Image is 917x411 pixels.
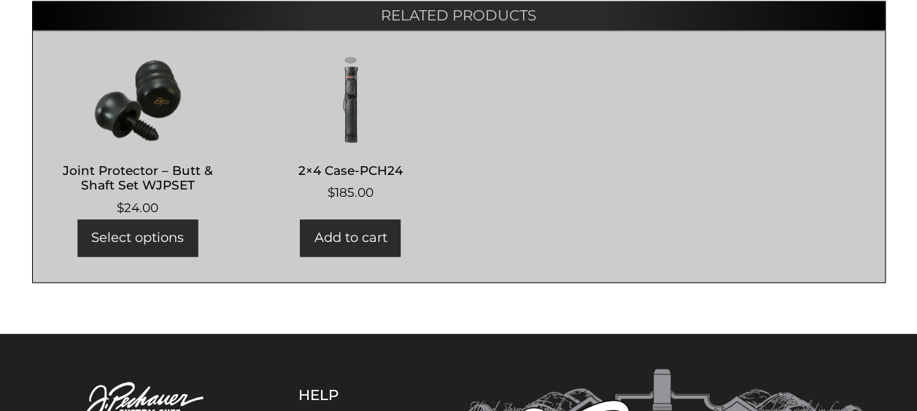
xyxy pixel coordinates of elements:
[298,386,411,404] h5: Help
[47,56,229,144] img: Joint Protector - Butt & Shaft Set WJPSET
[260,56,441,203] a: 2×4 Case-PCH24 $185.00
[47,157,229,199] h2: Joint Protector – Butt & Shaft Set WJPSET
[328,185,374,200] bdi: 185.00
[328,185,335,200] span: $
[260,157,441,184] h2: 2×4 Case-PCH24
[117,200,124,215] span: $
[47,56,229,217] a: Joint Protector – Butt & Shaft Set WJPSET $24.00
[300,219,401,257] a: Add to cart: “2x4 Case-PCH24”
[260,56,441,144] img: 2x4 Case-PCH24
[117,200,158,215] bdi: 24.00
[77,219,198,257] a: Select options for “Joint Protector - Butt & Shaft Set WJPSET”
[32,1,886,30] h2: Related products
